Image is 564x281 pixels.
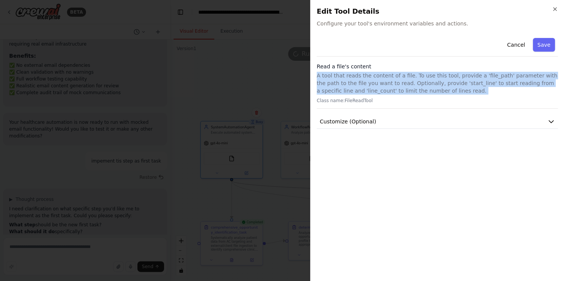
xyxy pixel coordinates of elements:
[502,38,529,52] button: Cancel
[317,20,558,27] span: Configure your tool's environment variables and actions.
[320,118,376,125] span: Customize (Optional)
[317,6,558,17] h2: Edit Tool Details
[533,38,555,52] button: Save
[317,72,558,95] p: A tool that reads the content of a file. To use this tool, provide a 'file_path' parameter with t...
[317,115,558,129] button: Customize (Optional)
[317,63,558,70] h3: Read a file's content
[317,98,558,104] p: Class name: FileReadTool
